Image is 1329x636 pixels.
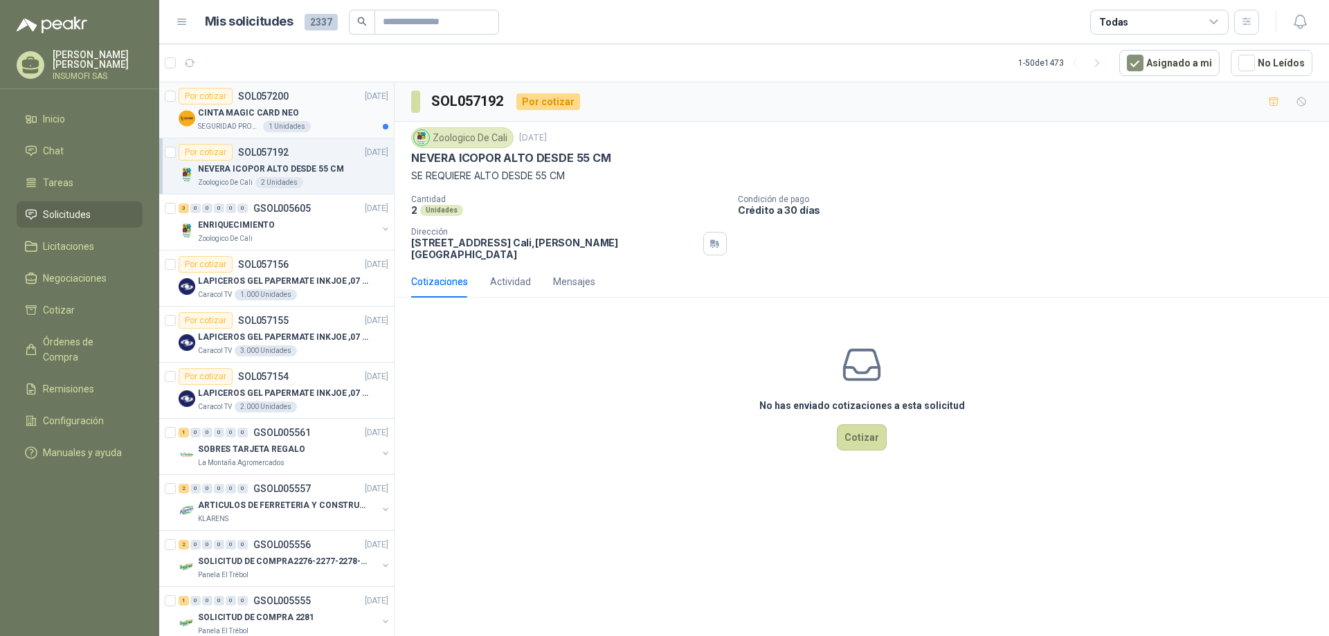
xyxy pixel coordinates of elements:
[553,274,595,289] div: Mensajes
[43,445,122,460] span: Manuales y ayuda
[179,256,233,273] div: Por cotizar
[179,222,195,239] img: Company Logo
[17,17,87,33] img: Logo peakr
[235,401,297,412] div: 2.000 Unidades
[235,289,297,300] div: 1.000 Unidades
[411,274,468,289] div: Cotizaciones
[411,127,514,148] div: Zoologico De Cali
[43,175,73,190] span: Tareas
[17,297,143,323] a: Cotizar
[263,121,311,132] div: 1 Unidades
[365,146,388,159] p: [DATE]
[237,203,248,213] div: 0
[1018,52,1108,74] div: 1 - 50 de 1473
[1231,50,1312,76] button: No Leídos
[198,177,253,188] p: Zoologico De Cali
[17,329,143,370] a: Órdenes de Compra
[205,12,293,32] h1: Mis solicitudes
[411,227,698,237] p: Dirección
[519,131,547,145] p: [DATE]
[179,334,195,351] img: Company Logo
[198,345,232,356] p: Caracol TV
[179,278,195,295] img: Company Logo
[179,428,189,437] div: 1
[238,91,289,101] p: SOL057200
[411,168,1312,183] p: SE REQUIERE ALTO DESDE 55 CM
[516,93,580,110] div: Por cotizar
[179,615,195,631] img: Company Logo
[179,484,189,493] div: 2
[190,428,201,437] div: 0
[43,302,75,318] span: Cotizar
[43,111,65,127] span: Inicio
[411,151,611,165] p: NEVERA ICOPOR ALTO DESDE 55 CM
[190,484,201,493] div: 0
[190,540,201,549] div: 0
[253,203,311,213] p: GSOL005605
[357,17,367,26] span: search
[198,457,284,469] p: La Montaña Agromercados
[226,484,236,493] div: 0
[365,482,388,496] p: [DATE]
[305,14,338,30] span: 2337
[837,424,887,451] button: Cotizar
[365,258,388,271] p: [DATE]
[214,203,224,213] div: 0
[43,207,91,222] span: Solicitudes
[214,596,224,606] div: 0
[365,594,388,608] p: [DATE]
[226,428,236,437] div: 0
[17,265,143,291] a: Negociaciones
[202,596,213,606] div: 0
[198,233,253,244] p: Zoologico De Cali
[159,138,394,194] a: Por cotizarSOL057192[DATE] Company LogoNEVERA ICOPOR ALTO DESDE 55 CMZoologico De Cali2 Unidades
[198,570,248,581] p: Panela El Trébol
[198,514,228,525] p: KLARENS
[179,312,233,329] div: Por cotizar
[365,202,388,215] p: [DATE]
[198,121,260,132] p: SEGURIDAD PROVISER LTDA
[190,203,201,213] div: 0
[235,345,297,356] div: 3.000 Unidades
[202,203,213,213] div: 0
[179,144,233,161] div: Por cotizar
[202,428,213,437] div: 0
[365,90,388,103] p: [DATE]
[237,428,248,437] div: 0
[226,203,236,213] div: 0
[17,233,143,260] a: Licitaciones
[202,484,213,493] div: 0
[255,177,303,188] div: 2 Unidades
[43,271,107,286] span: Negociaciones
[179,200,391,244] a: 3 0 0 0 0 0 GSOL005605[DATE] Company LogoENRIQUECIMIENTOZoologico De Cali
[179,480,391,525] a: 2 0 0 0 0 0 GSOL005557[DATE] Company LogoARTICULOS DE FERRETERIA Y CONSTRUCCION EN GENERALKLARENS
[17,408,143,434] a: Configuración
[17,170,143,196] a: Tareas
[198,331,370,344] p: LAPICEROS GEL PAPERMATE INKJOE ,07 1 LOGO 1 TINTA
[365,538,388,552] p: [DATE]
[253,596,311,606] p: GSOL005555
[43,413,104,428] span: Configuración
[159,363,394,419] a: Por cotizarSOL057154[DATE] Company LogoLAPICEROS GEL PAPERMATE INKJOE ,07 1 LOGO 1 TINTACaracol T...
[198,289,232,300] p: Caracol TV
[179,203,189,213] div: 3
[198,163,343,176] p: NEVERA ICOPOR ALTO DESDE 55 CM
[431,91,505,112] h3: SOL057192
[365,426,388,439] p: [DATE]
[238,260,289,269] p: SOL057156
[159,82,394,138] a: Por cotizarSOL057200[DATE] Company LogoCINTA MAGIC CARD NEOSEGURIDAD PROVISER LTDA1 Unidades
[198,555,370,568] p: SOLICITUD DE COMPRA2276-2277-2278-2284-2285-
[17,201,143,228] a: Solicitudes
[159,251,394,307] a: Por cotizarSOL057156[DATE] Company LogoLAPICEROS GEL PAPERMATE INKJOE ,07 1 LOGO 1 TINTACaracol T...
[198,401,232,412] p: Caracol TV
[1099,15,1128,30] div: Todas
[414,130,429,145] img: Company Logo
[43,381,94,397] span: Remisiones
[237,484,248,493] div: 0
[226,540,236,549] div: 0
[420,205,463,216] div: Unidades
[253,540,311,549] p: GSOL005556
[179,540,189,549] div: 2
[253,484,311,493] p: GSOL005557
[17,376,143,402] a: Remisiones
